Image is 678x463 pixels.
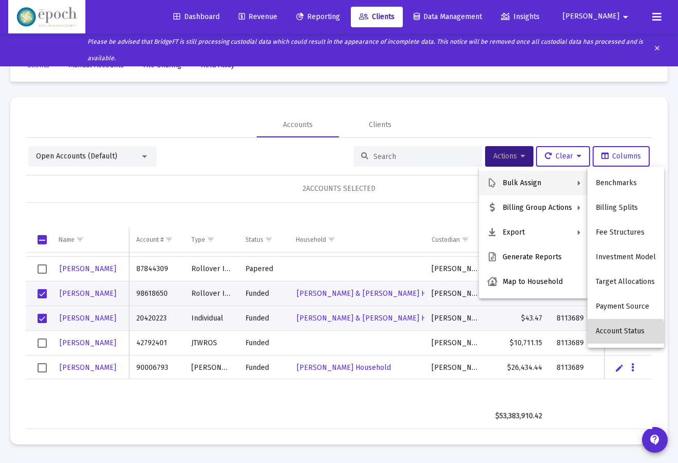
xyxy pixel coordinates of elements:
button: Map to Household [479,270,588,294]
button: Benchmarks [587,171,664,195]
button: Account Status [587,319,664,344]
button: Bulk Assign [479,171,588,195]
button: Investment Model [587,245,664,270]
button: Payment Source [587,294,664,319]
button: Export [479,220,588,245]
button: Fee Structures [587,220,664,245]
button: Generate Reports [479,245,588,270]
button: Target Allocations [587,270,664,294]
button: Billing Splits [587,195,664,220]
button: Billing Group Actions [479,195,588,220]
